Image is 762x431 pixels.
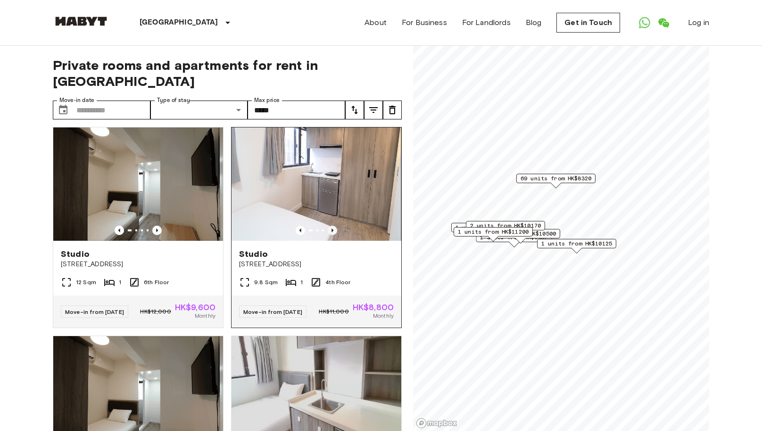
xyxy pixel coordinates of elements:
[239,260,394,269] span: [STREET_ADDRESS]
[325,278,350,287] span: 4th Floor
[470,221,541,230] span: 2 units from HK$10170
[59,96,94,104] label: Move-in date
[516,174,596,188] div: Map marker
[53,127,224,328] a: Marketing picture of unit HK-01-067-028-01Previous imagePrevious imageStudio[STREET_ADDRESS]12 Sq...
[328,226,337,235] button: Previous image
[319,307,348,316] span: HK$11,000
[541,239,612,248] span: 1 units from HK$10125
[53,17,109,26] img: Habyt
[232,127,401,241] img: Marketing picture of unit HK-01-067-021-01
[144,278,169,287] span: 6th Floor
[152,226,162,235] button: Previous image
[65,308,124,315] span: Move-in from [DATE]
[364,101,383,119] button: tune
[140,17,218,28] p: [GEOGRAPHIC_DATA]
[296,226,305,235] button: Previous image
[537,239,616,254] div: Map marker
[140,307,171,316] span: HK$12,000
[239,248,268,260] span: Studio
[243,308,302,315] span: Move-in from [DATE]
[119,278,121,287] span: 1
[231,127,402,328] a: Marketing picture of unit HK-01-067-021-01Previous imagePrevious imageStudio[STREET_ADDRESS]9.8 S...
[353,303,394,312] span: HK$8,800
[526,17,542,28] a: Blog
[53,127,223,241] img: Marketing picture of unit HK-01-067-028-01
[54,101,73,119] button: Choose date
[373,312,394,320] span: Monthly
[300,278,303,287] span: 1
[402,17,447,28] a: For Business
[454,227,533,242] div: Map marker
[556,13,620,33] a: Get in Touch
[466,221,545,236] div: Map marker
[383,101,402,119] button: tune
[53,57,402,89] span: Private rooms and apartments for rent in [GEOGRAPHIC_DATA]
[688,17,709,28] a: Log in
[451,223,530,237] div: Map marker
[521,174,591,183] span: 69 units from HK$8320
[458,228,529,236] span: 1 units from HK$11200
[456,223,526,232] span: 1 units from HK$10650
[76,278,96,287] span: 12 Sqm
[635,13,654,32] a: Open WhatsApp
[61,260,215,269] span: [STREET_ADDRESS]
[175,303,215,312] span: HK$9,600
[345,101,364,119] button: tune
[254,278,278,287] span: 9.8 Sqm
[654,13,673,32] a: Open WeChat
[462,17,511,28] a: For Landlords
[254,96,280,104] label: Max price
[416,418,457,429] a: Mapbox logo
[115,226,124,235] button: Previous image
[157,96,190,104] label: Type of stay
[364,17,387,28] a: About
[61,248,90,260] span: Studio
[195,312,215,320] span: Monthly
